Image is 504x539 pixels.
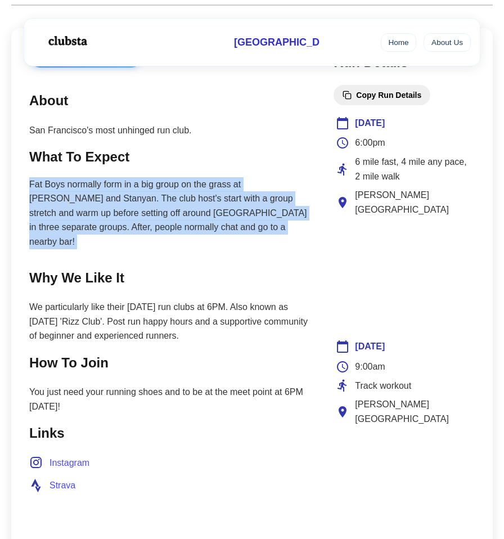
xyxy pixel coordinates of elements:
span: Strava [49,478,75,493]
span: 9:00am [355,360,385,374]
a: Instagram [29,456,89,470]
iframe: Club Location Map [336,228,472,312]
span: [PERSON_NAME][GEOGRAPHIC_DATA] [355,397,472,426]
h2: What To Expect [29,146,311,168]
h2: About [29,90,311,111]
h2: Why We Like It [29,267,311,289]
span: [DATE] [355,339,385,354]
span: 6:00pm [355,136,385,150]
p: Fat Boys normally form in a big group on the grass at [PERSON_NAME] and Stanyan. The club host's ... [29,177,311,249]
span: 6 mile fast, 4 mile any pace, 2 mile walk [355,155,472,183]
button: Copy Run Details [334,85,430,105]
iframe: Club Location Map [336,437,472,522]
h2: How To Join [29,352,311,374]
span: [GEOGRAPHIC_DATA] [234,37,342,48]
span: Instagram [49,456,89,470]
span: Track workout [355,379,411,393]
span: [DATE] [355,116,385,131]
a: About Us [424,33,471,52]
a: Home [381,33,417,52]
h2: Links [29,423,311,444]
img: Logo [33,27,101,55]
p: You just need your running shoes and to be at the meet point at 6PM [DATE]! [29,385,311,414]
p: We particularly like their [DATE] run clubs at 6PM. Also known as [DATE] 'Rizz Club'. Post run ha... [29,300,311,343]
span: [PERSON_NAME][GEOGRAPHIC_DATA] [355,188,472,217]
p: San Francisco's most unhinged run club. [29,123,311,138]
a: Strava [29,478,75,493]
